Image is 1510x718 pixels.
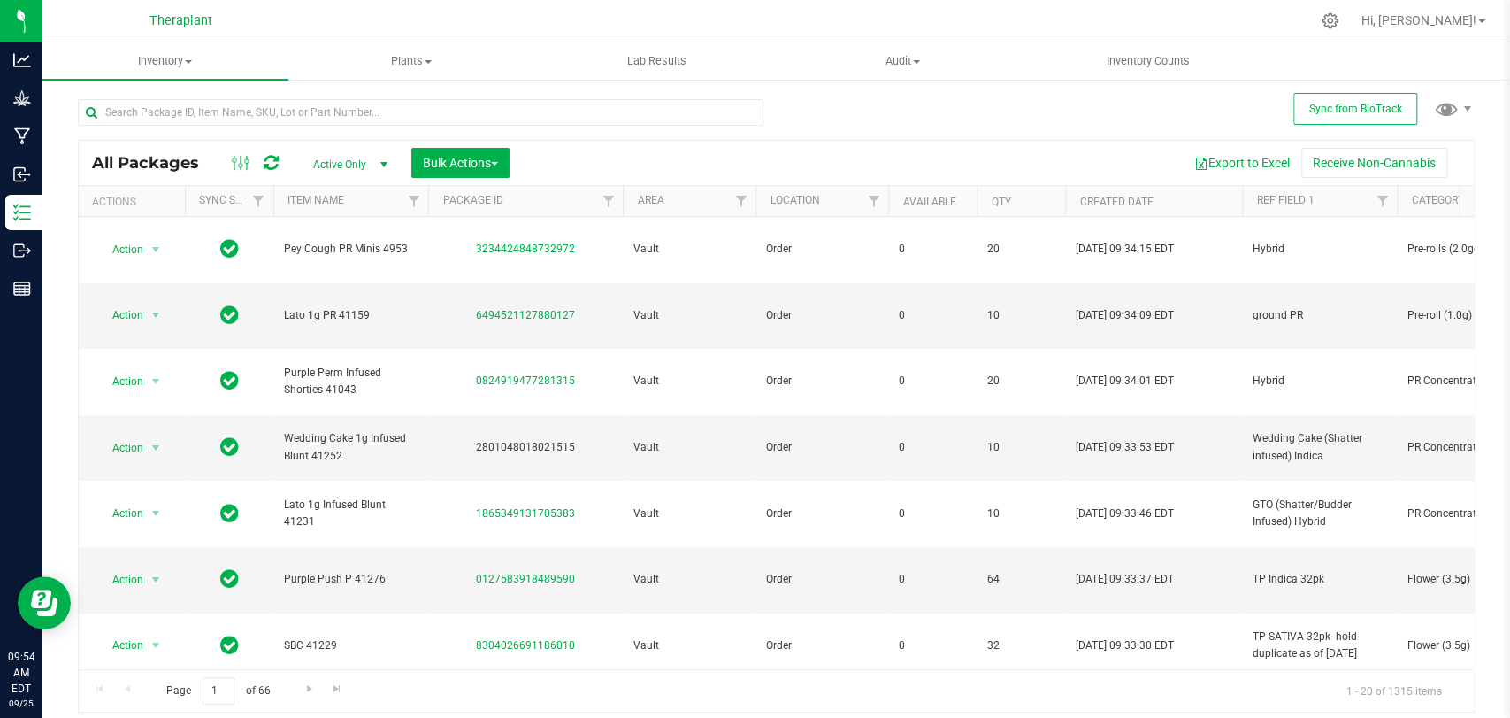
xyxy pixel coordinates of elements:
[96,237,144,262] span: Action
[1253,241,1386,258] span: Hybrid
[96,303,144,328] span: Action
[289,53,533,69] span: Plants
[325,677,350,701] a: Go to the last page
[633,241,745,258] span: Vault
[766,241,878,258] span: Order
[1083,53,1214,69] span: Inventory Counts
[145,369,167,394] span: select
[1361,13,1476,27] span: Hi, [PERSON_NAME]!
[220,368,239,393] span: In Sync
[1293,93,1417,125] button: Sync from BioTrack
[92,153,217,173] span: All Packages
[284,497,418,530] span: Lato 1g Infused Blunt 41231
[42,53,288,69] span: Inventory
[423,156,498,170] span: Bulk Actions
[987,241,1054,258] span: 20
[637,194,663,206] a: Area
[1368,186,1397,216] a: Filter
[1025,42,1271,80] a: Inventory Counts
[220,435,239,459] span: In Sync
[633,506,745,522] span: Vault
[288,42,534,80] a: Plants
[533,42,779,80] a: Lab Results
[18,576,71,629] iframe: Resource center
[96,369,144,394] span: Action
[1253,629,1386,662] span: TP SATIVA 32pk- hold duplicate as of [DATE]
[284,571,418,588] span: Purple Push P 41276
[987,506,1054,522] span: 10
[149,13,212,28] span: Theraplant
[987,571,1054,588] span: 64
[8,649,34,697] p: 09:54 AM EDT
[476,507,575,520] a: 1865349131705383
[779,42,1025,80] a: Audit
[1253,430,1386,464] span: Wedding Cake (Shatter infused) Indica
[476,639,575,652] a: 8304026691186010
[766,506,878,522] span: Order
[425,439,625,456] div: 2801048018021515
[633,307,745,324] span: Vault
[220,501,239,526] span: In Sync
[145,436,167,460] span: select
[766,637,878,654] span: Order
[1183,148,1301,178] button: Export to Excel
[1076,307,1174,324] span: [DATE] 09:34:09 EDT
[78,99,763,126] input: Search Package ID, Item Name, SKU, Lot or Part Number...
[1309,103,1402,115] span: Sync from BioTrack
[244,186,273,216] a: Filter
[899,439,966,456] span: 0
[203,677,234,705] input: 1
[220,236,239,261] span: In Sync
[13,204,31,221] inline-svg: Inventory
[899,373,966,390] span: 0
[902,196,955,208] a: Available
[987,373,1054,390] span: 20
[1076,571,1174,588] span: [DATE] 09:33:37 EDT
[1076,439,1174,456] span: [DATE] 09:33:53 EDT
[145,567,167,592] span: select
[220,567,239,591] span: In Sync
[899,307,966,324] span: 0
[8,697,34,710] p: 09/25
[899,506,966,522] span: 0
[476,573,575,585] a: 0127583918489590
[987,439,1054,456] span: 10
[13,51,31,69] inline-svg: Analytics
[476,309,575,321] a: 6494521127880127
[284,241,418,258] span: Pey Cough PR Minis 4953
[1076,373,1174,390] span: [DATE] 09:34:01 EDT
[96,633,144,658] span: Action
[96,436,144,460] span: Action
[899,637,966,654] span: 0
[766,571,878,588] span: Order
[987,637,1054,654] span: 32
[145,237,167,262] span: select
[13,127,31,145] inline-svg: Manufacturing
[13,242,31,259] inline-svg: Outbound
[766,439,878,456] span: Order
[1253,571,1386,588] span: TP Indica 32pk
[151,677,285,705] span: Page of 66
[1253,307,1386,324] span: ground PR
[770,194,819,206] a: Location
[594,186,623,216] a: Filter
[13,89,31,107] inline-svg: Grow
[766,307,878,324] span: Order
[1076,241,1174,258] span: [DATE] 09:34:15 EDT
[726,186,755,216] a: Filter
[284,307,418,324] span: Lato 1g PR 41159
[399,186,428,216] a: Filter
[899,571,966,588] span: 0
[199,194,267,206] a: Sync Status
[145,303,167,328] span: select
[287,194,344,206] a: Item Name
[1076,637,1174,654] span: [DATE] 09:33:30 EDT
[633,637,745,654] span: Vault
[13,280,31,297] inline-svg: Reports
[1076,506,1174,522] span: [DATE] 09:33:46 EDT
[476,374,575,387] a: 0824919477281315
[296,677,322,701] a: Go to the next page
[1079,196,1153,208] a: Created Date
[13,166,31,183] inline-svg: Inbound
[1332,677,1456,704] span: 1 - 20 of 1315 items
